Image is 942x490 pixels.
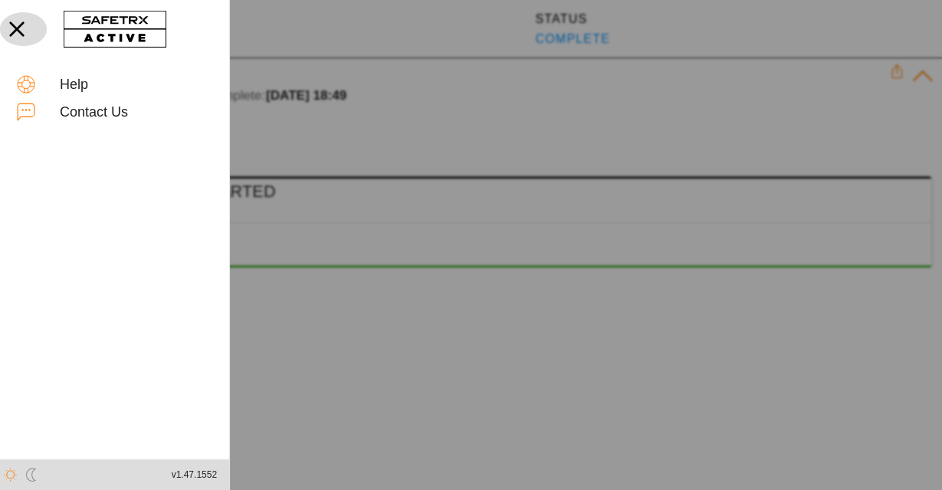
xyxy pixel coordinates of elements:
[25,468,38,481] img: ModeDark.svg
[172,467,217,483] span: v1.47.1552
[17,103,35,121] img: ContactUs.svg
[4,468,17,481] img: ModeLight.svg
[162,462,226,488] button: v1.47.1552
[17,75,35,94] img: Help.svg
[60,104,212,121] div: Contact Us
[60,77,212,94] div: Help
